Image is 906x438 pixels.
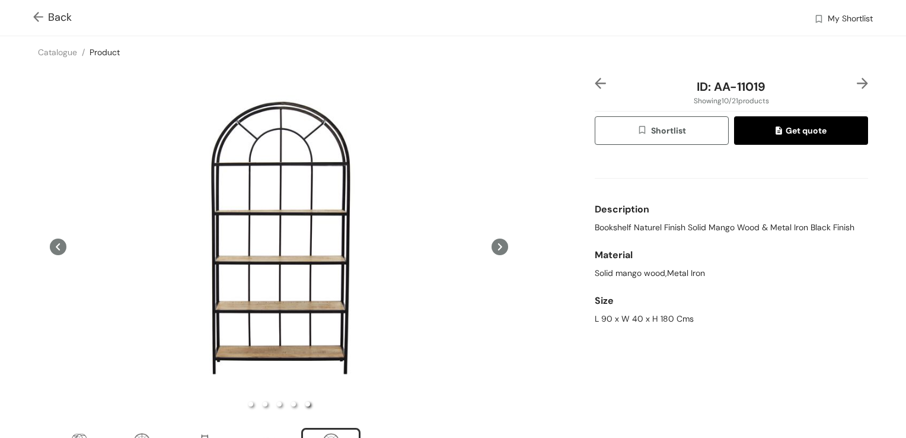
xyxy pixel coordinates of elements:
[637,124,686,138] span: Shortlist
[637,125,651,138] img: wishlist
[694,96,769,106] span: Showing 10 / 21 products
[248,402,253,407] li: slide item 1
[33,9,72,26] span: Back
[814,14,824,26] img: wishlist
[595,243,868,267] div: Material
[33,12,48,24] img: Go back
[776,124,827,137] span: Get quote
[263,402,267,407] li: slide item 2
[595,78,606,89] img: left
[291,402,296,407] li: slide item 4
[305,402,310,407] li: slide item 5
[595,221,854,234] span: Bookshelf Naturel Finish Solid Mango Wood & Metal Iron Black Finish
[734,116,868,145] button: quoteGet quote
[697,79,765,94] span: ID: AA-11019
[595,116,729,145] button: wishlistShortlist
[595,267,868,280] div: Solid mango wood,Metal Iron
[595,289,868,313] div: Size
[776,126,786,137] img: quote
[90,47,120,58] a: Product
[38,47,77,58] a: Catalogue
[857,78,868,89] img: right
[595,313,868,325] div: L 90 x W 40 x H 180 Cms
[277,402,282,407] li: slide item 3
[828,12,873,27] span: My Shortlist
[82,47,85,58] span: /
[595,198,868,221] div: Description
